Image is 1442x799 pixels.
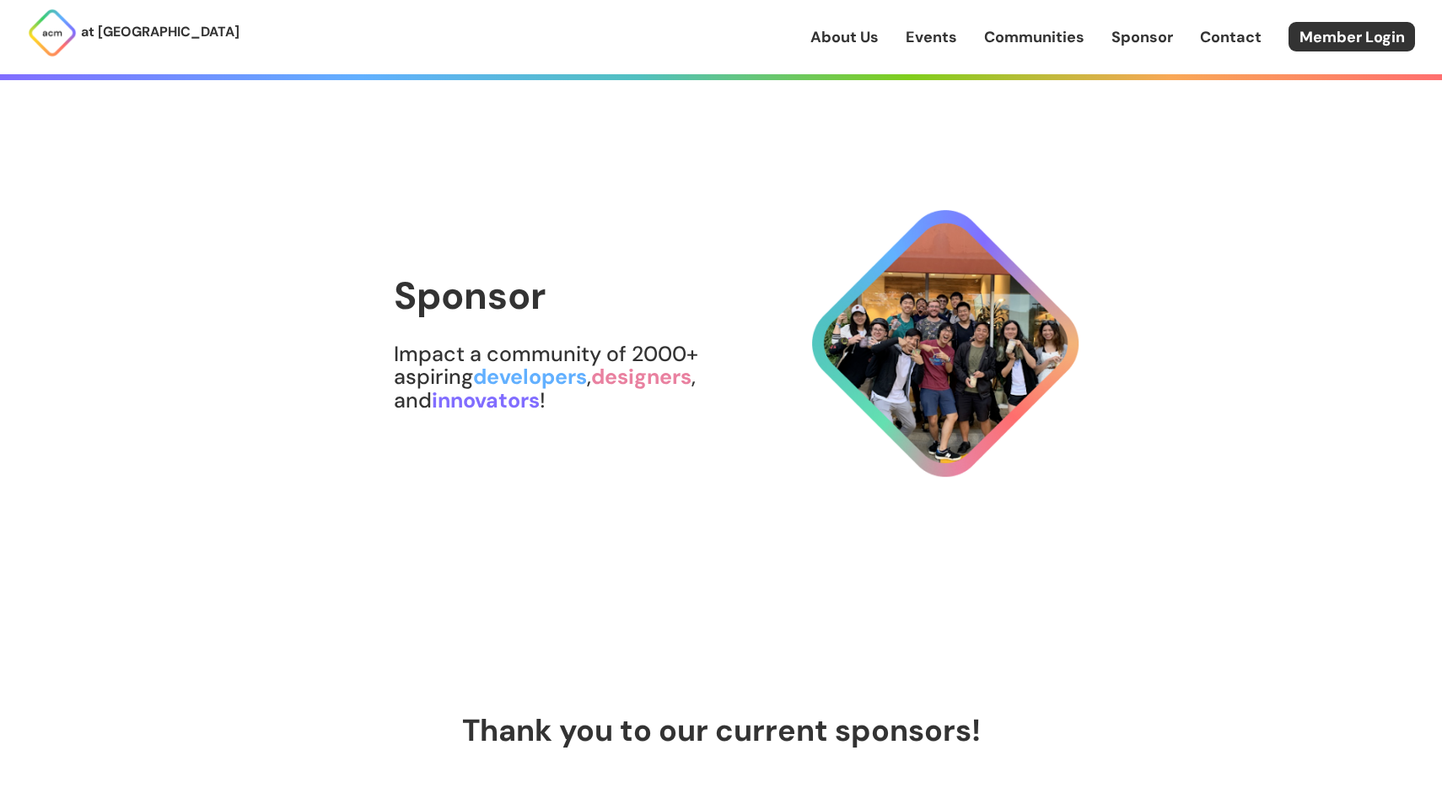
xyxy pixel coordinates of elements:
[81,21,239,43] p: at [GEOGRAPHIC_DATA]
[27,8,239,58] a: at [GEOGRAPHIC_DATA]
[27,8,78,58] img: ACM Logo
[1111,26,1173,48] a: Sponsor
[1200,26,1262,48] a: Contact
[394,275,796,317] h1: Sponsor
[810,26,879,48] a: About Us
[906,26,957,48] a: Events
[984,26,1084,48] a: Communities
[591,363,691,391] span: designers
[432,386,540,414] span: innovators
[796,194,1095,494] img: Sponsor Logo
[394,343,796,413] h2: Impact a community of 2000+ aspiring , , and !
[473,363,587,391] span: developers
[428,714,1014,748] h1: Thank you to our current sponsors!
[1289,22,1415,51] a: Member Login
